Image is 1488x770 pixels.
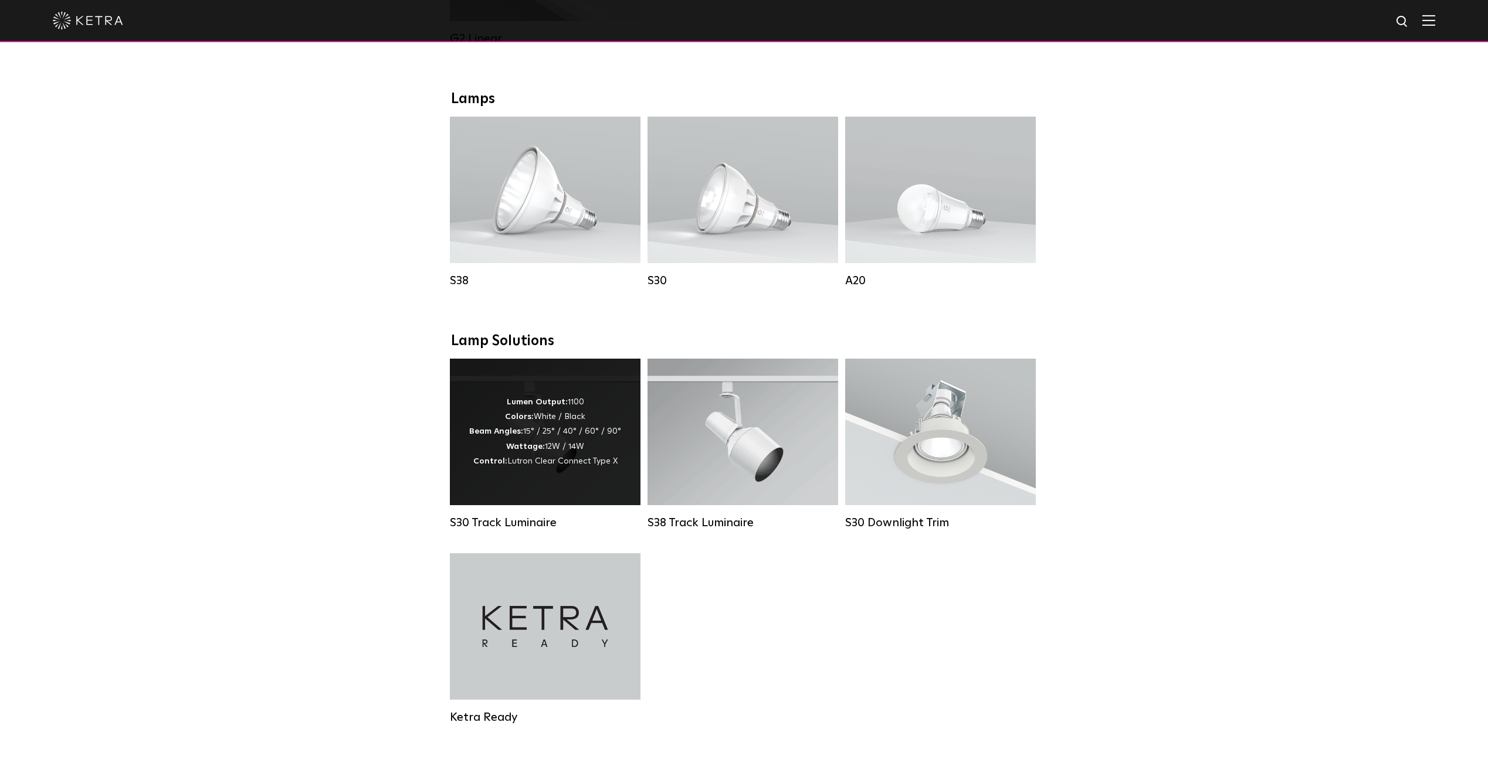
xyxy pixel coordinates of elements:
div: Lamp Solutions [451,333,1038,350]
strong: Colors: [505,413,534,421]
div: S38 [450,274,640,288]
div: Lamps [451,91,1038,108]
strong: Control: [473,457,507,465]
span: Lutron Clear Connect Type X [507,457,618,465]
a: S30 Lumen Output:1100Colors:White / BlackBase Type:E26 Edison Base / GU24Beam Angles:15° / 25° / ... [648,117,838,294]
img: search icon [1395,15,1410,29]
img: Hamburger%20Nav.svg [1422,15,1435,26]
strong: Lumen Output: [507,398,568,406]
a: S30 Track Luminaire Lumen Output:1100Colors:White / BlackBeam Angles:15° / 25° / 40° / 60° / 90°W... [450,359,640,536]
div: 1100 White / Black 15° / 25° / 40° / 60° / 90° 12W / 14W [469,395,621,469]
strong: Beam Angles: [469,427,523,435]
div: Ketra Ready [450,710,640,724]
a: S30 Downlight Trim S30 Downlight Trim [845,359,1036,536]
div: S30 Track Luminaire [450,516,640,530]
div: S38 Track Luminaire [648,516,838,530]
a: Ketra Ready Ketra Ready [450,553,640,730]
img: ketra-logo-2019-white [53,12,123,29]
strong: Wattage: [506,442,545,451]
div: S30 [648,274,838,288]
a: S38 Lumen Output:1100Colors:White / BlackBase Type:E26 Edison Base / GU24Beam Angles:10° / 25° / ... [450,117,640,294]
div: A20 [845,274,1036,288]
a: A20 Lumen Output:600 / 800Colors:White / BlackBase Type:E26 Edison Base / GU24Beam Angles:Omni-Di... [845,117,1036,294]
a: S38 Track Luminaire Lumen Output:1100Colors:White / BlackBeam Angles:10° / 25° / 40° / 60°Wattage... [648,359,838,536]
div: S30 Downlight Trim [845,516,1036,530]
